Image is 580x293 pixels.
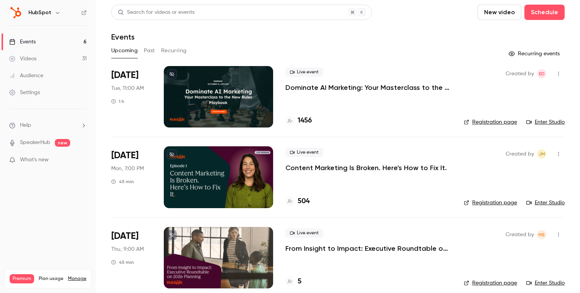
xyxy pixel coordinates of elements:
button: Past [144,45,155,57]
a: Enter Studio [526,279,565,287]
span: Mon, 7:00 PM [111,165,144,172]
button: New video [478,5,521,20]
h1: Events [111,32,135,41]
span: new [55,139,70,147]
a: Registration page [464,199,517,207]
span: Tue, 11:00 AM [111,84,144,92]
h4: 504 [298,196,310,207]
span: Created by [506,230,534,239]
span: Created by [506,149,534,159]
button: Recurring [161,45,187,57]
div: Oct 14 Tue, 2:00 PM (America/New York) [111,66,152,127]
span: Premium [10,274,34,283]
span: Help [20,121,31,129]
div: 45 min [111,179,134,185]
div: Videos [9,55,36,63]
div: Search for videos or events [118,8,194,17]
span: What's new [20,156,49,164]
a: From Insight to Impact: Executive Roundtable on 2026 Planning [285,244,451,253]
span: Thu, 9:00 AM [111,245,144,253]
a: 504 [285,196,310,207]
iframe: Noticeable Trigger [77,157,87,164]
a: SpeakerHub [20,139,50,147]
div: Audience [9,72,43,79]
a: Content Marketing Is Broken. Here's How to Fix It. [285,163,447,172]
a: Manage [68,276,86,282]
span: Elika Dizechi [537,69,546,78]
div: 1 h [111,98,124,104]
button: Recurring events [505,48,565,60]
a: Enter Studio [526,118,565,126]
span: ED [539,69,545,78]
a: Registration page [464,279,517,287]
span: Heather Smyth [537,230,546,239]
img: HubSpot [10,7,22,19]
div: Events [9,38,36,46]
span: Jemima Mohan [537,149,546,159]
span: Live event [285,68,323,77]
button: Schedule [524,5,565,20]
span: [DATE] [111,149,138,162]
a: Registration page [464,118,517,126]
div: Settings [9,89,40,96]
div: Oct 28 Tue, 1:00 PM (Australia/Sydney) [111,146,152,208]
a: Enter Studio [526,199,565,207]
span: [DATE] [111,69,138,81]
h6: HubSpot [28,9,51,17]
li: help-dropdown-opener [9,121,87,129]
h4: 5 [298,276,302,287]
span: HS [539,230,545,239]
a: 1456 [285,116,312,126]
span: Created by [506,69,534,78]
span: JM [539,149,545,159]
button: Upcoming [111,45,138,57]
span: Plan usage [39,276,63,282]
span: [DATE] [111,230,138,242]
a: Dominate AI Marketing: Your Masterclass to the New Rules Playbook [285,83,451,92]
span: Live event [285,228,323,238]
div: 45 min [111,259,134,265]
a: 5 [285,276,302,287]
div: Nov 6 Thu, 10:00 AM (America/Denver) [111,227,152,288]
span: Live event [285,148,323,157]
h4: 1456 [298,116,312,126]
